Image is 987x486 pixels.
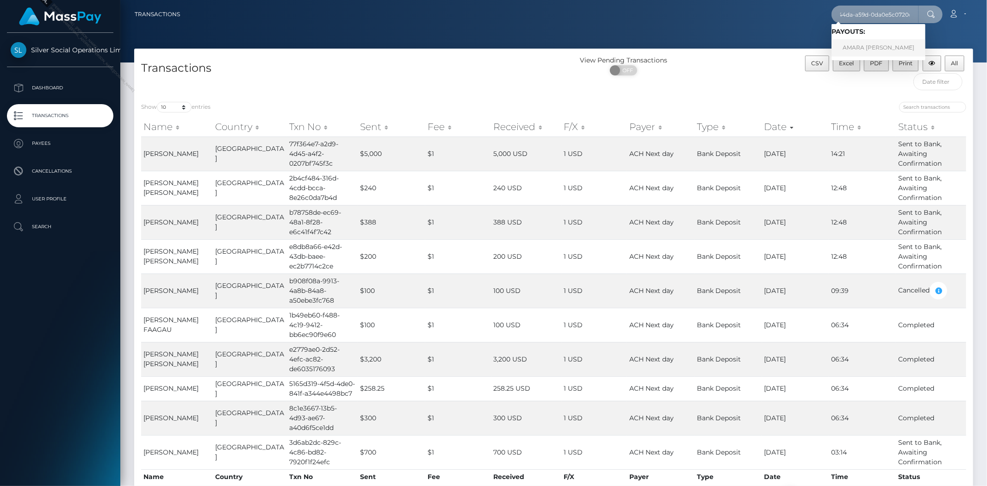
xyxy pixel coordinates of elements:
[629,287,674,295] span: ACH Next day
[491,137,561,171] td: 5,000 USD
[141,118,213,136] th: Name: activate to sort column ascending
[11,42,26,58] img: Silver Social Operations Limited
[141,102,211,112] label: Show entries
[358,401,425,435] td: $300
[833,56,860,71] button: Excel
[425,118,491,136] th: Fee: activate to sort column ascending
[143,316,199,334] span: [PERSON_NAME] FAAGAU
[11,192,110,206] p: User Profile
[19,7,101,25] img: MassPay Logo
[287,239,358,274] td: e8db8a66-e42d-43db-baee-ec2b7714c2ce
[629,448,674,456] span: ACH Next day
[896,342,966,376] td: Completed
[213,274,287,308] td: [GEOGRAPHIC_DATA]
[213,205,287,239] td: [GEOGRAPHIC_DATA]
[143,287,199,295] span: [PERSON_NAME]
[829,435,896,469] td: 03:14
[358,239,425,274] td: $200
[762,435,829,469] td: [DATE]
[425,274,491,308] td: $1
[762,469,829,484] th: Date
[561,469,627,484] th: F/X
[951,60,958,67] span: All
[425,469,491,484] th: Fee
[627,118,695,136] th: Payer: activate to sort column ascending
[695,401,762,435] td: Bank Deposit
[491,171,561,205] td: 240 USD
[762,401,829,435] td: [DATE]
[829,118,896,136] th: Time: activate to sort column ascending
[287,274,358,308] td: b908f08a-9913-4a8b-84a8-a50ebe3fc768
[425,376,491,401] td: $1
[358,118,425,136] th: Sent: activate to sort column ascending
[287,376,358,401] td: 5165d319-4f5d-4de0-841f-a344e4498bc7
[561,171,627,205] td: 1 USD
[896,435,966,469] td: Sent to Bank, Awaiting Confirmation
[491,376,561,401] td: 258.25 USD
[896,171,966,205] td: Sent to Bank, Awaiting Confirmation
[143,247,199,265] span: [PERSON_NAME] [PERSON_NAME]
[561,435,627,469] td: 1 USD
[805,56,830,71] button: CSV
[491,118,561,136] th: Received: activate to sort column ascending
[11,164,110,178] p: Cancellations
[695,376,762,401] td: Bank Deposit
[425,308,491,342] td: $1
[143,414,199,422] span: [PERSON_NAME]
[695,308,762,342] td: Bank Deposit
[561,239,627,274] td: 1 USD
[695,118,762,136] th: Type: activate to sort column ascending
[893,56,919,71] button: Print
[829,239,896,274] td: 12:48
[832,39,925,56] a: AMARA [PERSON_NAME]
[695,137,762,171] td: Bank Deposit
[491,401,561,435] td: 300 USD
[11,109,110,123] p: Transactions
[213,376,287,401] td: [GEOGRAPHIC_DATA]
[762,239,829,274] td: [DATE]
[213,137,287,171] td: [GEOGRAPHIC_DATA]
[561,376,627,401] td: 1 USD
[358,435,425,469] td: $700
[561,118,627,136] th: F/X: activate to sort column ascending
[829,137,896,171] td: 14:21
[135,5,180,24] a: Transactions
[143,384,199,393] span: [PERSON_NAME]
[561,342,627,376] td: 1 USD
[899,60,913,67] span: Print
[7,46,113,54] span: Silver Social Operations Limited
[896,239,966,274] td: Sent to Bank, Awaiting Confirmation
[11,137,110,150] p: Payees
[870,60,882,67] span: PDF
[695,239,762,274] td: Bank Deposit
[945,56,964,71] button: All
[141,469,213,484] th: Name
[561,401,627,435] td: 1 USD
[358,308,425,342] td: $100
[896,274,966,308] td: Cancelled
[864,56,889,71] button: PDF
[762,118,829,136] th: Date: activate to sort column ascending
[143,150,199,158] span: [PERSON_NAME]
[896,376,966,401] td: Completed
[7,215,113,238] a: Search
[762,308,829,342] td: [DATE]
[629,184,674,192] span: ACH Next day
[615,65,638,75] span: OFF
[358,171,425,205] td: $240
[425,435,491,469] td: $1
[695,205,762,239] td: Bank Deposit
[143,218,199,226] span: [PERSON_NAME]
[832,28,925,36] h6: Payouts:
[762,376,829,401] td: [DATE]
[629,321,674,329] span: ACH Next day
[899,102,966,112] input: Search transactions
[287,435,358,469] td: 3d6ab2dc-829c-4c86-bd82-7920f1f24efc
[213,469,287,484] th: Country
[358,274,425,308] td: $100
[287,469,358,484] th: Txn No
[762,171,829,205] td: [DATE]
[762,205,829,239] td: [DATE]
[425,171,491,205] td: $1
[762,274,829,308] td: [DATE]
